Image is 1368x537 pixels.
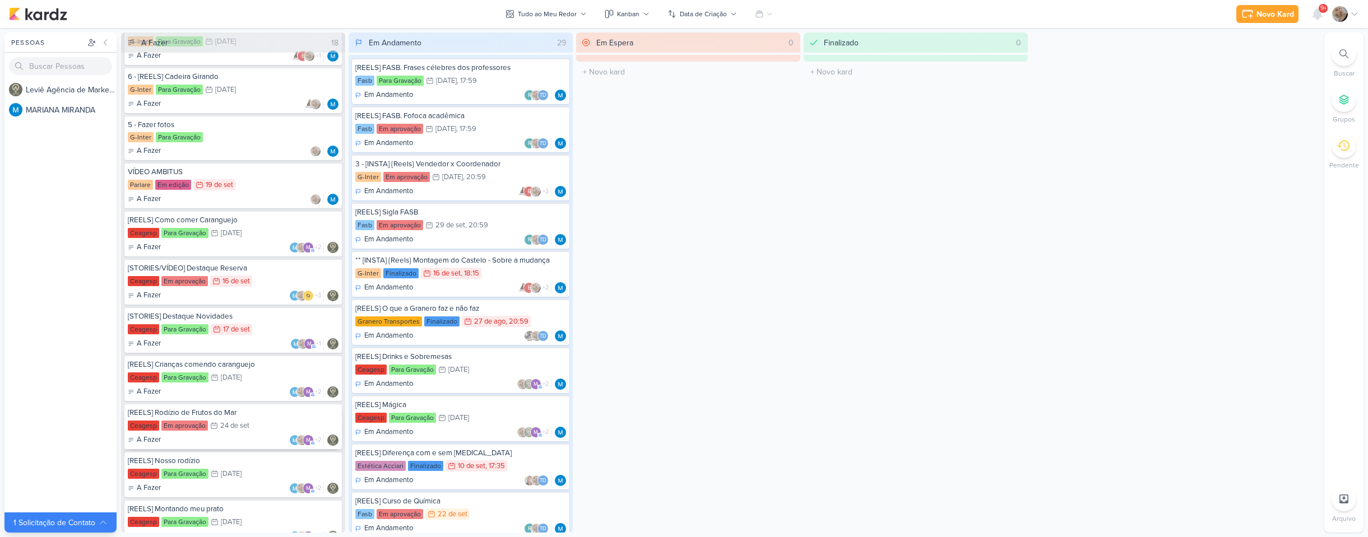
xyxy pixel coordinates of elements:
[524,138,535,149] div: roberta.pecora@fasb.com.br
[438,511,467,518] div: 22 de set
[555,138,566,149] img: MARIANA MIRANDA
[555,379,566,390] img: MARIANA MIRANDA
[307,342,312,347] p: m
[303,435,314,446] div: mlegnaioli@gmail.com
[355,400,566,410] div: [REELS] Mágica
[555,234,566,245] img: MARIANA MIRANDA
[408,461,443,471] div: Finalizado
[161,469,208,479] div: Para Gravação
[1332,513,1356,524] p: Arquivo
[289,435,324,446] div: Colaboradores: MARIANA MIRANDA, Sarah Violante, mlegnaioli@gmail.com, Yasmin Yumi, Thais de carvalho
[448,366,469,373] div: [DATE]
[327,242,338,253] div: Responsável: Leviê Agência de Marketing Digital
[161,276,208,286] div: Em aprovação
[377,124,423,134] div: Em aprovação
[128,456,338,466] div: [REELS] Nosso rodízio
[128,120,338,130] div: 5 - Fazer fotos
[355,461,406,471] div: Estética Acciari
[327,146,338,157] img: MARIANA MIRANDA
[128,469,159,479] div: Ceagesp
[141,37,168,49] div: A Fazer
[540,93,546,99] p: Td
[555,90,566,101] div: Responsável: MARIANA MIRANDA
[517,282,528,293] img: Amannda Primo
[128,215,338,225] div: [REELS] Como comer Caranguejo
[364,475,413,486] p: Em Andamento
[137,386,161,398] p: A Fazer
[355,413,387,423] div: Ceagesp
[128,359,338,370] div: [REELS] Crianças comendo caranguejo
[578,64,798,80] input: + Novo kard
[555,138,566,149] div: Responsável: MARIANA MIRANDA
[355,330,413,342] div: Em Andamento
[458,463,485,470] div: 10 de set
[128,311,338,321] div: [STORIES] Destaque Novidades
[289,483,324,494] div: Colaboradores: MARIANA MIRANDA, Sarah Violante, mlegnaioli@gmail.com, Yasmin Yumi, Thais de carvalho
[296,242,307,253] img: Sarah Violante
[528,526,531,532] p: r
[206,181,233,189] div: 19 de set
[314,243,321,252] span: +2
[465,222,488,229] div: , 20:59
[161,228,208,238] div: Para Gravação
[523,186,535,197] div: emersongranero@ginter.com.br
[555,475,566,486] img: MARIANA MIRANDA
[314,291,321,300] span: +3
[327,338,338,349] img: Leviê Agência de Marketing Digital
[304,338,315,349] div: mlegnaioli@gmail.com
[377,76,424,86] div: Para Gravação
[424,316,460,326] div: Finalizado
[327,435,338,446] img: Leviê Agência de Marketing Digital
[310,194,324,205] div: Colaboradores: Sarah Violante
[435,222,465,229] div: 29 de set
[506,318,528,325] div: , 20:59
[530,427,541,438] div: mlegnaioli@gmail.com
[364,234,413,245] p: Em Andamento
[221,374,242,381] div: [DATE]
[537,330,549,342] div: Thais de carvalho
[310,194,321,205] img: Sarah Violante
[355,427,413,438] div: Em Andamento
[137,242,161,253] p: A Fazer
[128,483,161,494] div: A Fazer
[555,90,566,101] img: MARIANA MIRANDA
[517,427,528,438] img: Sarah Violante
[327,194,338,205] div: Responsável: MARIANA MIRANDA
[161,372,208,382] div: Para Gravação
[517,379,551,390] div: Colaboradores: Sarah Violante, Leviê Agência de Marketing Digital, mlegnaioli@gmail.com, Yasmin Y...
[220,422,249,429] div: 24 de set
[128,504,338,514] div: [REELS] Montando meu prato
[128,263,338,273] div: [STORIES/VÍDEO] Destaque Reserva
[327,50,338,62] div: Responsável: MARIANA MIRANDA
[290,50,302,62] img: Amannda Primo
[303,242,314,253] div: mlegnaioli@gmail.com
[355,124,374,134] div: Fasb
[355,316,422,326] div: Granero Transportes
[306,390,310,395] p: m
[327,290,338,301] img: Leviê Agência de Marketing Digital
[364,330,413,342] p: Em Andamento
[355,475,413,486] div: Em Andamento
[128,517,159,527] div: Ceagesp
[310,146,321,157] img: Sarah Violante
[128,372,159,382] div: Ceagesp
[540,478,546,484] p: Td
[364,427,413,438] p: Em Andamento
[327,194,338,205] img: MARIANA MIRANDA
[26,104,117,116] div: M A R I A N A M I R A N D A
[156,132,203,142] div: Para Gravação
[221,230,242,237] div: [DATE]
[485,463,505,470] div: , 17:35
[161,421,208,431] div: Em aprovação
[128,167,338,177] div: VÍDEO AMBITUS
[537,138,549,149] div: Thais de carvalho
[296,290,307,301] img: Sarah Violante
[517,282,551,293] div: Colaboradores: Amannda Primo, emersongranero@ginter.com.br, Sarah Violante, Thais de carvalho, ma...
[137,290,161,301] p: A Fazer
[128,421,159,431] div: Ceagesp
[555,282,566,293] div: Responsável: MARIANA MIRANDA
[13,517,99,529] div: 1 Solicitação de Contato
[297,338,308,349] img: Sarah Violante
[290,338,302,349] img: MARIANA MIRANDA
[517,186,528,197] img: Amannda Primo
